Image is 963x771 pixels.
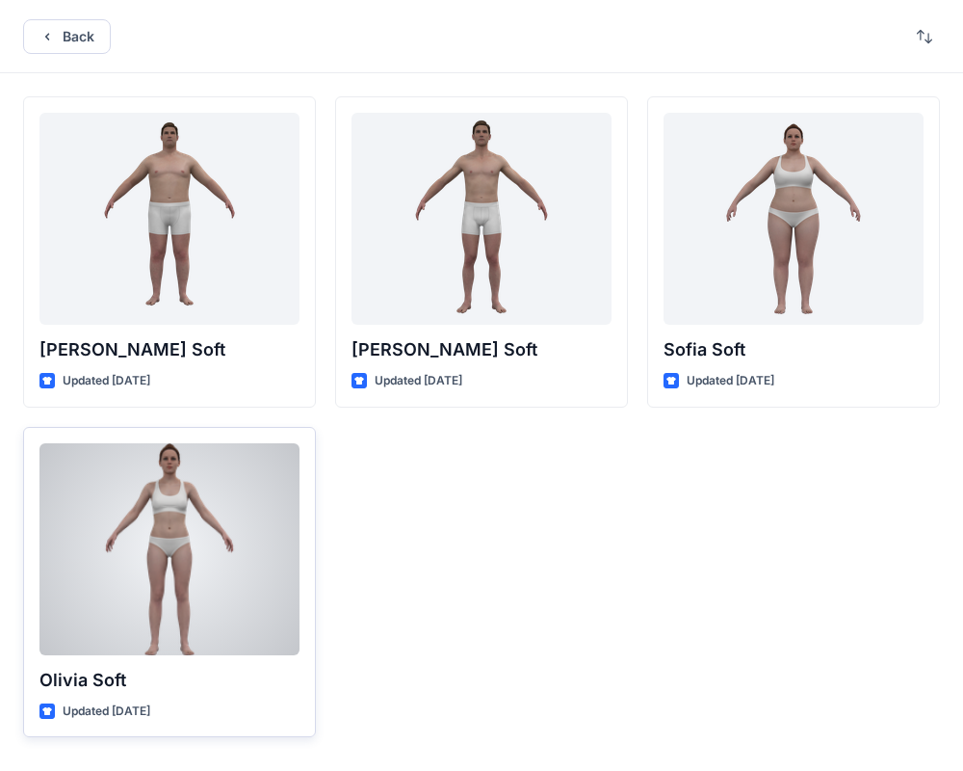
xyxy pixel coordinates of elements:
a: Oliver Soft [351,113,612,325]
a: Sofia Soft [664,113,924,325]
button: Back [23,19,111,54]
p: Olivia Soft [39,667,299,694]
p: Updated [DATE] [375,371,462,391]
a: Joseph Soft [39,113,299,325]
p: Sofia Soft [664,336,924,363]
p: Updated [DATE] [687,371,774,391]
p: [PERSON_NAME] Soft [39,336,299,363]
p: Updated [DATE] [63,702,150,722]
a: Olivia Soft [39,443,299,655]
p: [PERSON_NAME] Soft [351,336,612,363]
p: Updated [DATE] [63,371,150,391]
